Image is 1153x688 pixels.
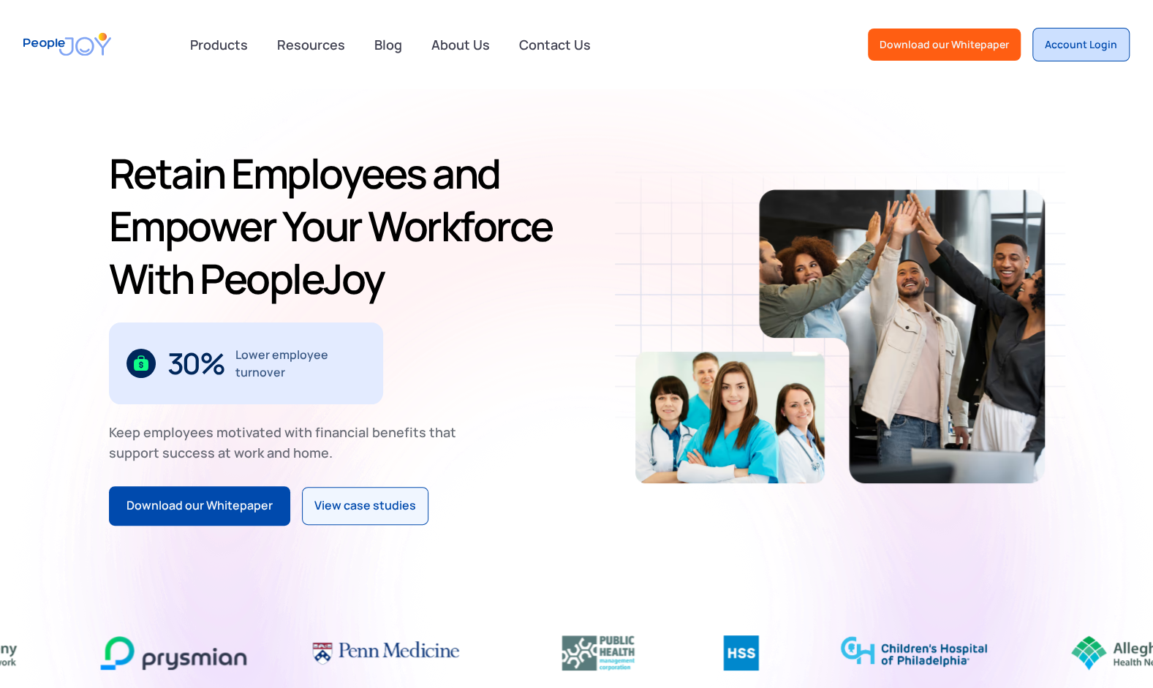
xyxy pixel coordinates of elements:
[423,29,499,61] a: About Us
[109,322,383,404] div: 3 / 3
[167,352,224,375] div: 30%
[314,496,416,515] div: View case studies
[109,486,290,526] a: Download our Whitepaper
[1032,28,1130,61] a: Account Login
[868,29,1021,61] a: Download our Whitepaper
[366,29,411,61] a: Blog
[181,30,257,59] div: Products
[235,346,366,381] div: Lower employee turnover
[109,147,571,305] h1: Retain Employees and Empower Your Workforce With PeopleJoy
[759,189,1045,483] img: Retain-Employees-PeopleJoy
[268,29,354,61] a: Resources
[880,37,1009,52] div: Download our Whitepaper
[1045,37,1117,52] div: Account Login
[109,422,469,463] div: Keep employees motivated with financial benefits that support success at work and home.
[126,496,273,515] div: Download our Whitepaper
[510,29,600,61] a: Contact Us
[302,487,428,525] a: View case studies
[23,23,111,65] a: home
[635,352,825,483] img: Retain-Employees-PeopleJoy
